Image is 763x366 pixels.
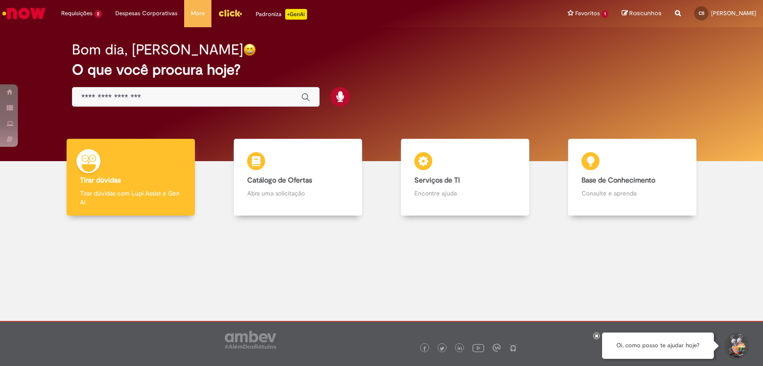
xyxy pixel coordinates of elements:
[191,9,205,18] span: More
[72,62,691,78] h2: O que você procura hoje?
[61,9,93,18] span: Requisições
[711,9,756,17] span: [PERSON_NAME]
[493,344,501,352] img: logo_footer_workplace.png
[115,9,177,18] span: Despesas Corporativas
[247,176,312,185] b: Catálogo de Ofertas
[285,9,307,20] p: +GenAi
[575,9,600,18] span: Favoritos
[47,139,214,216] a: Tirar dúvidas Tirar dúvidas com Lupi Assist e Gen Ai
[458,346,462,351] img: logo_footer_linkedin.png
[414,189,516,198] p: Encontre ajuda
[723,333,750,359] button: Iniciar Conversa de Suporte
[440,346,444,351] img: logo_footer_twitter.png
[549,139,716,216] a: Base de Conhecimento Consulte e aprenda
[225,331,276,349] img: logo_footer_ambev_rotulo_gray.png
[422,346,427,351] img: logo_footer_facebook.png
[256,9,307,20] div: Padroniza
[602,333,714,359] div: Oi, como posso te ajudar hoje?
[72,42,243,58] h2: Bom dia, [PERSON_NAME]
[509,344,517,352] img: logo_footer_naosei.png
[699,10,704,16] span: CS
[247,189,349,198] p: Abra uma solicitação
[243,43,256,56] img: happy-face.png
[582,176,655,185] b: Base de Conhecimento
[602,10,608,18] span: 1
[382,139,549,216] a: Serviços de TI Encontre ajuda
[629,9,662,17] span: Rascunhos
[214,139,381,216] a: Catálogo de Ofertas Abra uma solicitação
[1,4,47,22] img: ServiceNow
[80,189,181,207] p: Tirar dúvidas com Lupi Assist e Gen Ai
[622,9,662,18] a: Rascunhos
[472,342,484,354] img: logo_footer_youtube.png
[414,176,460,185] b: Serviços de TI
[80,176,121,185] b: Tirar dúvidas
[582,189,683,198] p: Consulte e aprenda
[94,10,102,18] span: 2
[218,6,242,20] img: click_logo_yellow_360x200.png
